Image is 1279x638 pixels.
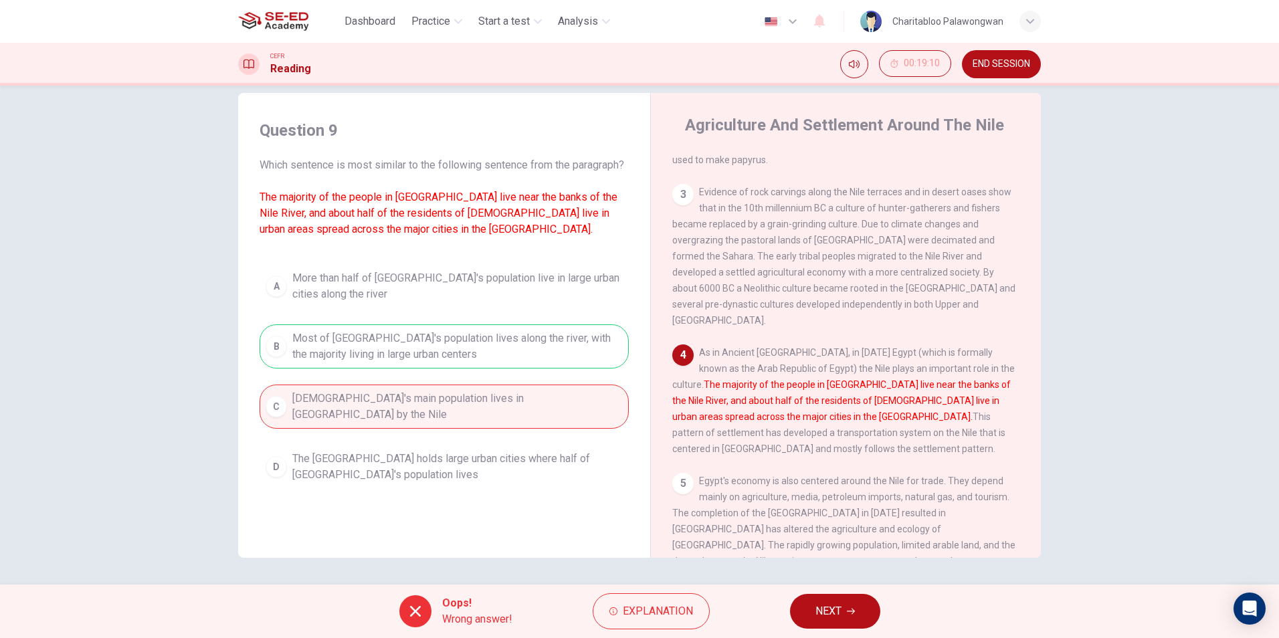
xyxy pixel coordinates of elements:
[260,191,617,235] font: The majority of the people in [GEOGRAPHIC_DATA] live near the banks of the Nile River, and about ...
[442,595,512,611] span: Oops!
[442,611,512,627] span: Wrong answer!
[672,473,694,494] div: 5
[238,8,308,35] img: SE-ED Academy logo
[672,344,694,366] div: 4
[478,13,530,29] span: Start a test
[892,13,1003,29] div: Charitabloo Palawongwan
[815,602,842,621] span: NEXT
[473,9,547,33] button: Start a test
[260,157,629,237] span: Which sentence is most similar to the following sentence from the paragraph?
[672,187,1015,326] span: Evidence of rock carvings along the Nile terraces and in desert oases show that in the 10th mille...
[238,8,339,35] a: SE-ED Academy logo
[339,9,401,33] button: Dashboard
[411,13,450,29] span: Practice
[840,50,868,78] div: Mute
[1234,593,1266,625] div: Open Intercom Messenger
[763,17,779,27] img: en
[558,13,598,29] span: Analysis
[973,59,1030,70] span: END SESSION
[672,475,1015,566] span: Egypt's economy is also centered around the Nile for trade. They depend mainly on agriculture, me...
[553,9,615,33] button: Analysis
[270,51,284,61] span: CEFR
[270,61,311,77] h1: Reading
[685,114,1004,136] h4: Agriculture And Settlement Around The Nile
[345,13,395,29] span: Dashboard
[672,184,694,205] div: 3
[904,58,940,69] span: 00:19:10
[406,9,468,33] button: Practice
[260,120,629,141] h4: Question 9
[962,50,1041,78] button: END SESSION
[790,594,880,629] button: NEXT
[860,11,882,32] img: Profile picture
[879,50,951,77] button: 00:19:10
[672,347,1015,454] span: As in Ancient [GEOGRAPHIC_DATA], in [DATE] Egypt (which is formally known as the Arab Republic of...
[593,593,710,629] button: Explanation
[623,602,693,621] span: Explanation
[879,50,951,78] div: Hide
[672,379,1011,422] font: The majority of the people in [GEOGRAPHIC_DATA] live near the banks of the Nile River, and about ...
